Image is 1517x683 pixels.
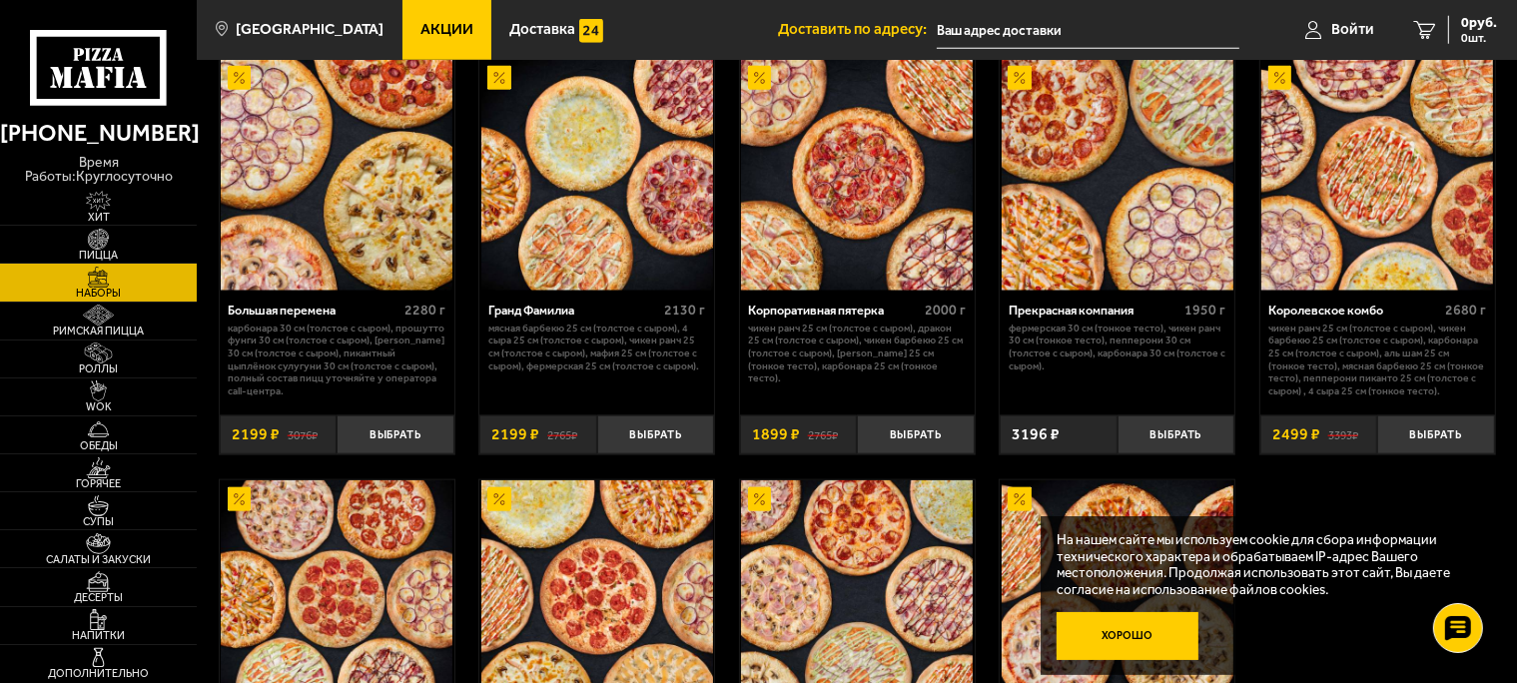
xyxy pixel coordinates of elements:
[752,426,800,442] span: 1899 ₽
[420,22,473,37] span: Акции
[1461,32,1497,44] span: 0 шт.
[220,59,454,291] a: АкционныйБольшая перемена
[1377,415,1494,454] button: Выбрать
[1461,16,1497,30] span: 0 руб.
[1057,531,1468,597] p: На нашем сайте мы используем cookie для сбора информации технического характера и обрабатываем IP...
[664,302,705,319] span: 2130 г
[1009,303,1179,318] div: Прекрасная компания
[481,59,713,291] img: Гранд Фамилиа
[337,415,453,454] button: Выбрать
[778,22,937,37] span: Доставить по адресу:
[925,302,966,319] span: 2000 г
[597,415,714,454] button: Выбрать
[748,487,772,511] img: Акционный
[579,19,603,43] img: 15daf4d41897b9f0e9f617042186c801.svg
[488,323,705,373] p: Мясная Барбекю 25 см (толстое с сыром), 4 сыра 25 см (толстое с сыром), Чикен Ранч 25 см (толстое...
[232,426,280,442] span: 2199 ₽
[487,66,511,90] img: Акционный
[488,303,659,318] div: Гранд Фамилиа
[1118,415,1234,454] button: Выбрать
[1260,59,1495,291] a: АкционныйКоролевское комбо
[1331,22,1374,37] span: Войти
[857,415,974,454] button: Выбрать
[229,303,399,318] div: Большая перемена
[1268,66,1292,90] img: Акционный
[1000,59,1234,291] a: АкционныйПрекрасная компания
[1268,303,1439,318] div: Королевское комбо
[288,426,318,442] s: 3076 ₽
[1184,302,1225,319] span: 1950 г
[1008,487,1032,511] img: Акционный
[1328,426,1358,442] s: 3393 ₽
[808,426,838,442] s: 2765 ₽
[479,59,714,291] a: АкционныйГранд Фамилиа
[1008,66,1032,90] img: Акционный
[228,66,252,90] img: Акционный
[1057,612,1198,659] button: Хорошо
[748,303,919,318] div: Корпоративная пятерка
[748,66,772,90] img: Акционный
[937,12,1240,49] input: Ваш адрес доставки
[748,323,965,385] p: Чикен Ранч 25 см (толстое с сыром), Дракон 25 см (толстое с сыром), Чикен Барбекю 25 см (толстое ...
[228,487,252,511] img: Акционный
[1261,59,1493,291] img: Королевское комбо
[1268,323,1485,398] p: Чикен Ранч 25 см (толстое с сыром), Чикен Барбекю 25 см (толстое с сыром), Карбонара 25 см (толст...
[1002,59,1233,291] img: Прекрасная компания
[547,426,577,442] s: 2765 ₽
[491,426,539,442] span: 2199 ₽
[1012,426,1060,442] span: 3196 ₽
[1272,426,1320,442] span: 2499 ₽
[229,323,445,398] p: Карбонара 30 см (толстое с сыром), Прошутто Фунги 30 см (толстое с сыром), [PERSON_NAME] 30 см (т...
[236,22,383,37] span: [GEOGRAPHIC_DATA]
[509,22,575,37] span: Доставка
[1009,323,1225,373] p: Фермерская 30 см (тонкое тесто), Чикен Ранч 30 см (тонкое тесто), Пепперони 30 см (толстое с сыро...
[404,302,445,319] span: 2280 г
[221,59,452,291] img: Большая перемена
[1445,302,1486,319] span: 2680 г
[741,59,973,291] img: Корпоративная пятерка
[740,59,975,291] a: АкционныйКорпоративная пятерка
[487,487,511,511] img: Акционный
